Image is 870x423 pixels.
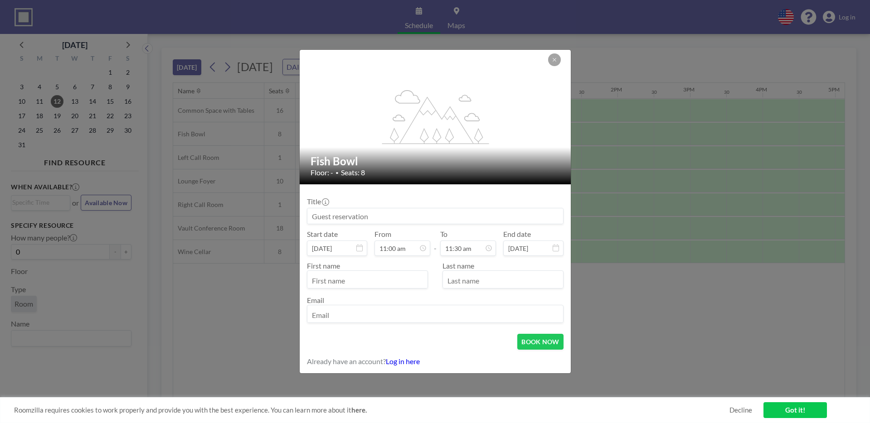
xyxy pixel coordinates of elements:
label: To [440,230,447,239]
input: Email [307,307,563,322]
input: Guest reservation [307,208,563,224]
span: Seats: 8 [341,168,365,177]
span: Floor: - [311,168,333,177]
label: From [374,230,391,239]
input: Last name [443,273,563,288]
button: BOOK NOW [517,334,563,350]
input: First name [307,273,428,288]
span: • [335,169,339,176]
h2: Fish Bowl [311,154,561,168]
label: Start date [307,230,338,239]
label: Title [307,197,328,206]
a: here. [351,406,367,414]
label: First name [307,261,340,270]
span: Roomzilla requires cookies to work properly and provide you with the best experience. You can lea... [14,406,729,414]
a: Decline [729,406,752,414]
span: - [434,233,437,253]
a: Log in here [386,357,420,365]
label: Email [307,296,324,304]
g: flex-grow: 1.2; [382,89,489,144]
a: Got it! [763,402,827,418]
label: End date [503,230,531,239]
label: Last name [442,261,474,270]
span: Already have an account? [307,357,386,366]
